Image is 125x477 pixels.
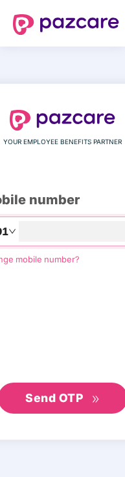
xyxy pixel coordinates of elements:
span: double-right [91,395,100,403]
span: Send OTP [25,391,83,405]
img: logo [13,14,119,35]
span: down [8,228,16,235]
img: logo [10,110,116,131]
span: YOUR EMPLOYEE BENEFITS PARTNER [3,137,122,147]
